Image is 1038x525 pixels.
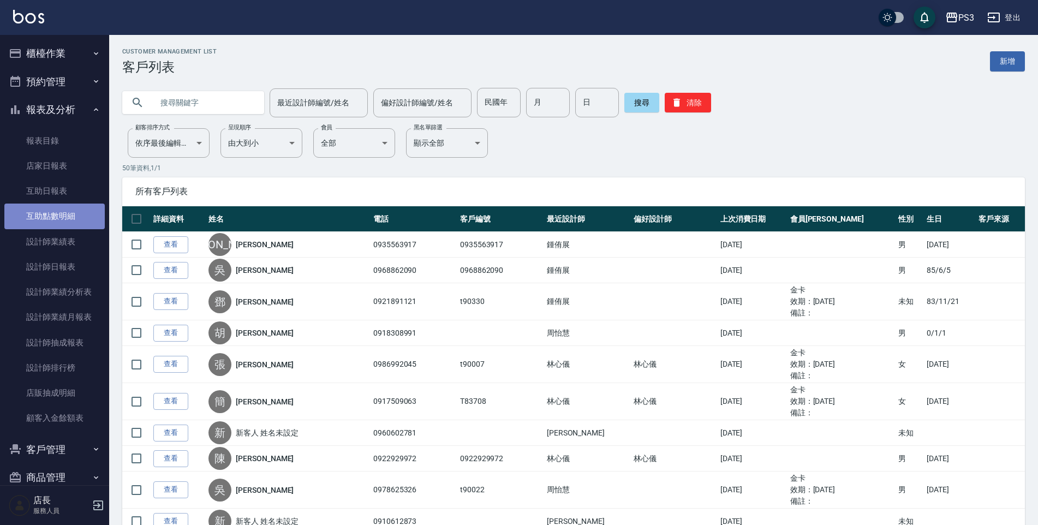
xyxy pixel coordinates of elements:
[544,346,631,383] td: 林心儀
[976,206,1025,232] th: 客戶來源
[4,305,105,330] a: 設計師業績月報表
[665,93,711,112] button: 清除
[924,446,976,472] td: [DATE]
[924,320,976,346] td: 0/1/1
[790,396,893,407] ul: 效期： [DATE]
[788,206,896,232] th: 會員[PERSON_NAME]
[4,435,105,464] button: 客戶管理
[896,232,924,258] td: 男
[236,239,294,250] a: [PERSON_NAME]
[718,206,788,232] th: 上次消費日期
[236,327,294,338] a: [PERSON_NAME]
[208,290,231,313] div: 鄧
[4,229,105,254] a: 設計師業績表
[371,283,457,320] td: 0921891121
[4,39,105,68] button: 櫃檯作業
[9,494,31,516] img: Person
[718,420,788,446] td: [DATE]
[924,383,976,420] td: [DATE]
[457,283,544,320] td: t90330
[208,390,231,413] div: 簡
[790,296,893,307] ul: 效期： [DATE]
[153,393,188,410] a: 查看
[4,204,105,229] a: 互助點數明細
[4,355,105,380] a: 設計師排行榜
[208,259,231,282] div: 吳
[941,7,979,29] button: PS3
[4,128,105,153] a: 報表目錄
[457,383,544,420] td: T83708
[371,472,457,509] td: 0978625326
[544,446,631,472] td: 林心儀
[790,370,893,381] ul: 備註：
[122,48,217,55] h2: Customer Management List
[236,296,294,307] a: [PERSON_NAME]
[457,446,544,472] td: 0922929972
[206,206,371,232] th: 姓名
[371,320,457,346] td: 0918308991
[4,96,105,124] button: 報表及分析
[208,479,231,502] div: 吳
[13,10,44,23] img: Logo
[371,258,457,283] td: 0968862090
[544,206,631,232] th: 最近設計師
[220,128,302,158] div: 由大到小
[544,320,631,346] td: 周怡慧
[236,359,294,370] a: [PERSON_NAME]
[914,7,935,28] button: save
[33,495,89,506] h5: 店長
[4,463,105,492] button: 商品管理
[236,453,294,464] a: [PERSON_NAME]
[208,233,231,256] div: [PERSON_NAME]
[924,258,976,283] td: 85/6/5
[457,232,544,258] td: 0935563917
[208,353,231,376] div: 張
[924,232,976,258] td: [DATE]
[236,396,294,407] a: [PERSON_NAME]
[371,346,457,383] td: 0986992045
[544,232,631,258] td: 鍾侑展
[321,123,332,132] label: 會員
[4,380,105,405] a: 店販抽成明細
[457,206,544,232] th: 客戶編號
[4,178,105,204] a: 互助日報表
[544,383,631,420] td: 林心儀
[4,254,105,279] a: 設計師日報表
[718,383,788,420] td: [DATE]
[414,123,442,132] label: 黑名單篩選
[790,496,893,507] ul: 備註：
[313,128,395,158] div: 全部
[33,506,89,516] p: 服務人員
[153,236,188,253] a: 查看
[151,206,206,232] th: 詳細資料
[153,450,188,467] a: 查看
[544,283,631,320] td: 鍾侑展
[790,284,893,296] ul: 金卡
[153,481,188,498] a: 查看
[896,283,924,320] td: 未知
[718,320,788,346] td: [DATE]
[236,427,299,438] a: 新客人 姓名未設定
[790,473,893,484] ul: 金卡
[624,93,659,112] button: 搜尋
[371,383,457,420] td: 0917509063
[718,283,788,320] td: [DATE]
[236,485,294,496] a: [PERSON_NAME]
[153,356,188,373] a: 查看
[153,262,188,279] a: 查看
[718,446,788,472] td: [DATE]
[990,51,1025,71] a: 新增
[457,258,544,283] td: 0968862090
[924,472,976,509] td: [DATE]
[371,232,457,258] td: 0935563917
[631,346,718,383] td: 林心儀
[544,258,631,283] td: 鍾侑展
[718,232,788,258] td: [DATE]
[208,421,231,444] div: 新
[896,446,924,472] td: 男
[896,258,924,283] td: 男
[924,346,976,383] td: [DATE]
[896,383,924,420] td: 女
[544,420,631,446] td: [PERSON_NAME]
[128,128,210,158] div: 依序最後編輯時間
